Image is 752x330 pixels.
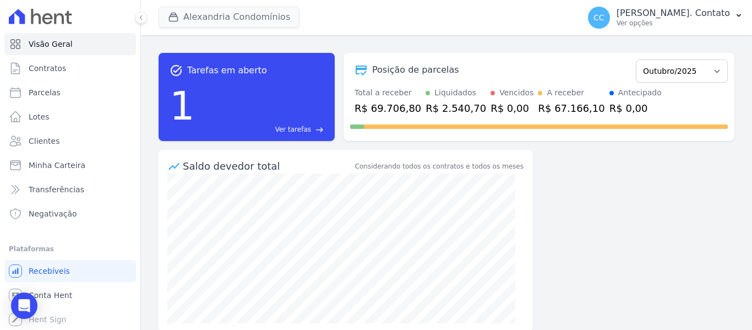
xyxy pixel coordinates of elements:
div: Antecipado [618,87,662,99]
a: Conta Hent [4,284,136,306]
a: Parcelas [4,82,136,104]
div: R$ 69.706,80 [355,101,421,116]
span: Transferências [29,184,84,195]
div: R$ 0,00 [491,101,533,116]
div: Vencidos [499,87,533,99]
span: CC [593,14,604,21]
div: Open Intercom Messenger [11,293,37,319]
span: east [315,126,324,134]
p: [PERSON_NAME]. Contato [617,8,730,19]
div: R$ 2.540,70 [426,101,486,116]
a: Recebíveis [4,260,136,282]
div: Plataformas [9,242,132,256]
div: Posição de parcelas [372,63,459,77]
div: Total a receber [355,87,421,99]
span: Recebíveis [29,266,70,277]
button: Alexandria Condomínios [159,7,299,28]
span: Contratos [29,63,66,74]
div: Considerando todos os contratos e todos os meses [355,161,524,171]
button: CC [PERSON_NAME]. Contato Ver opções [579,2,752,33]
a: Negativação [4,203,136,225]
span: Clientes [29,136,59,147]
a: Ver tarefas east [199,125,324,134]
a: Lotes [4,106,136,128]
span: Negativação [29,208,77,219]
div: 1 [170,77,195,134]
span: Ver tarefas [275,125,311,134]
div: R$ 0,00 [609,101,662,116]
span: Minha Carteira [29,160,85,171]
div: A receber [547,87,584,99]
a: Minha Carteira [4,154,136,176]
a: Contratos [4,57,136,79]
span: Visão Geral [29,39,73,50]
a: Clientes [4,130,136,152]
span: Conta Hent [29,290,72,301]
span: Parcelas [29,87,61,98]
div: Liquidados [434,87,476,99]
span: task_alt [170,64,183,77]
a: Transferências [4,178,136,201]
div: Saldo devedor total [183,159,353,174]
p: Ver opções [617,19,730,28]
span: Tarefas em aberto [187,64,267,77]
a: Visão Geral [4,33,136,55]
span: Lotes [29,111,50,122]
div: R$ 67.166,10 [538,101,604,116]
